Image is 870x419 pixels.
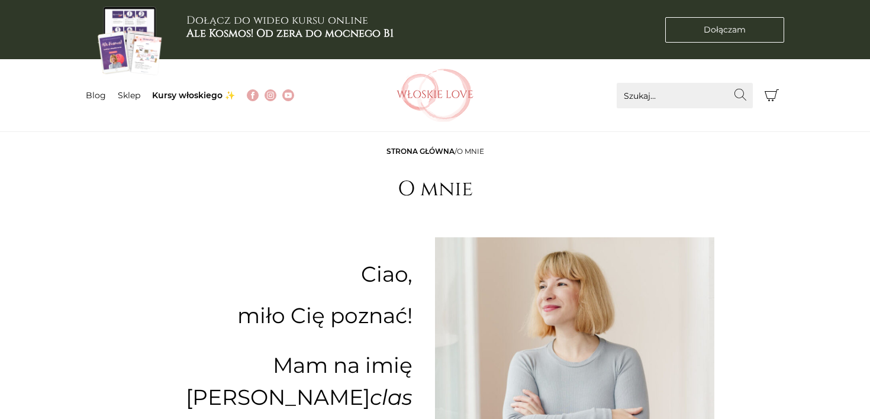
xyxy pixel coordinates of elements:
[386,147,455,156] a: Strona główna
[617,83,753,108] input: Szukaj...
[152,90,235,101] a: Kursy włoskiego ✨
[186,14,394,40] h3: Dołącz do wideo kursu online
[118,90,140,101] a: Sklep
[398,177,473,202] h1: O mnie
[397,69,473,122] img: Włoskielove
[759,83,784,108] button: Koszyk
[178,266,413,282] p: Ciao,
[665,17,784,43] a: Dołączam
[386,147,484,156] span: /
[457,147,484,156] span: O mnie
[186,26,394,41] b: Ale Kosmos! Od zera do mocnego B1
[704,24,746,36] span: Dołączam
[86,90,106,101] a: Blog
[178,299,413,331] p: miło Cię poznać!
